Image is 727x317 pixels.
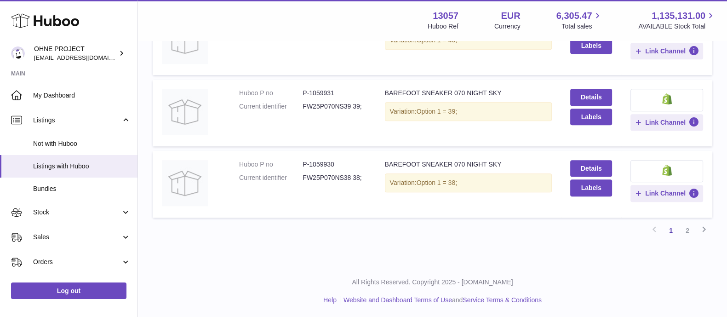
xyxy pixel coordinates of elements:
[33,258,121,266] span: Orders
[428,22,458,31] div: Huboo Ref
[417,179,457,186] span: Option 1 = 38;
[239,160,303,169] dt: Huboo P no
[162,160,208,206] img: BAREFOOT SNEAKER 070 NIGHT SKY
[34,45,117,62] div: OHNE PROJECT
[145,278,720,287] p: All Rights Reserved. Copyright 2025 - [DOMAIN_NAME]
[652,10,705,22] span: 1,135,131.00
[556,10,603,31] a: 6,305.47 Total sales
[662,93,672,104] img: shopify-small.png
[303,102,366,111] dd: FW25P070NS39 39;
[433,10,458,22] strong: 13057
[630,185,703,202] button: Link Channel
[34,54,135,61] span: [EMAIL_ADDRESS][DOMAIN_NAME]
[323,296,337,304] a: Help
[239,89,303,98] dt: Huboo P no
[663,222,679,239] a: 1
[33,139,131,148] span: Not with Huboo
[662,165,672,176] img: shopify-small.png
[340,296,542,305] li: and
[570,160,612,177] a: Details
[556,10,592,22] span: 6,305.47
[494,22,521,31] div: Currency
[385,102,552,121] div: Variation:
[463,296,542,304] a: Service Terms & Conditions
[385,89,552,98] div: BAREFOOT SNEAKER 070 NIGHT SKY
[570,109,612,125] button: Labels
[417,108,457,115] span: Option 1 = 39;
[11,282,126,299] a: Log out
[645,47,686,55] span: Link Channel
[239,173,303,182] dt: Current identifier
[570,37,612,54] button: Labels
[645,118,686,127] span: Link Channel
[385,160,552,169] div: BAREFOOT SNEAKER 070 NIGHT SKY
[33,233,121,242] span: Sales
[162,18,208,64] img: BAREFOOT SNEAKER 070 NIGHT SKY
[11,46,25,60] img: internalAdmin-13057@internal.huboo.com
[570,89,612,105] a: Details
[33,184,131,193] span: Bundles
[33,116,121,125] span: Listings
[303,173,366,182] dd: FW25P070NS38 38;
[570,179,612,196] button: Labels
[630,114,703,131] button: Link Channel
[501,10,520,22] strong: EUR
[303,89,366,98] dd: P-1059931
[679,222,696,239] a: 2
[630,43,703,59] button: Link Channel
[162,89,208,135] img: BAREFOOT SNEAKER 070 NIGHT SKY
[33,208,121,217] span: Stock
[33,162,131,171] span: Listings with Huboo
[239,102,303,111] dt: Current identifier
[638,22,716,31] span: AVAILABLE Stock Total
[645,189,686,197] span: Link Channel
[638,10,716,31] a: 1,135,131.00 AVAILABLE Stock Total
[385,173,552,192] div: Variation:
[561,22,602,31] span: Total sales
[33,91,131,100] span: My Dashboard
[343,296,452,304] a: Website and Dashboard Terms of Use
[303,160,366,169] dd: P-1059930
